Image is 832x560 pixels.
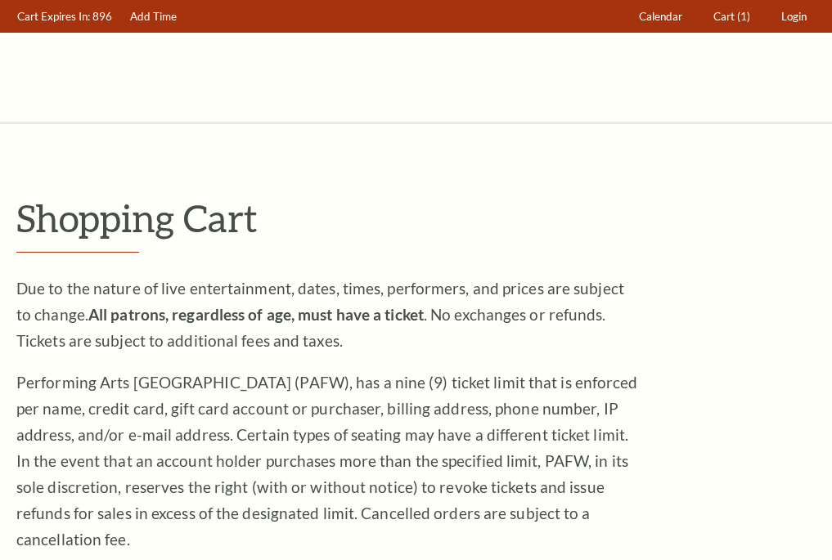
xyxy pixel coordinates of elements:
[706,1,758,33] a: Cart (1)
[88,305,424,324] strong: All patrons, regardless of age, must have a ticket
[713,10,735,23] span: Cart
[737,10,750,23] span: (1)
[16,370,638,553] p: Performing Arts [GEOGRAPHIC_DATA] (PAFW), has a nine (9) ticket limit that is enforced per name, ...
[632,1,690,33] a: Calendar
[16,197,816,239] p: Shopping Cart
[92,10,112,23] span: 896
[639,10,682,23] span: Calendar
[17,10,90,23] span: Cart Expires In:
[781,10,807,23] span: Login
[16,279,624,350] span: Due to the nature of live entertainment, dates, times, performers, and prices are subject to chan...
[774,1,815,33] a: Login
[123,1,185,33] a: Add Time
